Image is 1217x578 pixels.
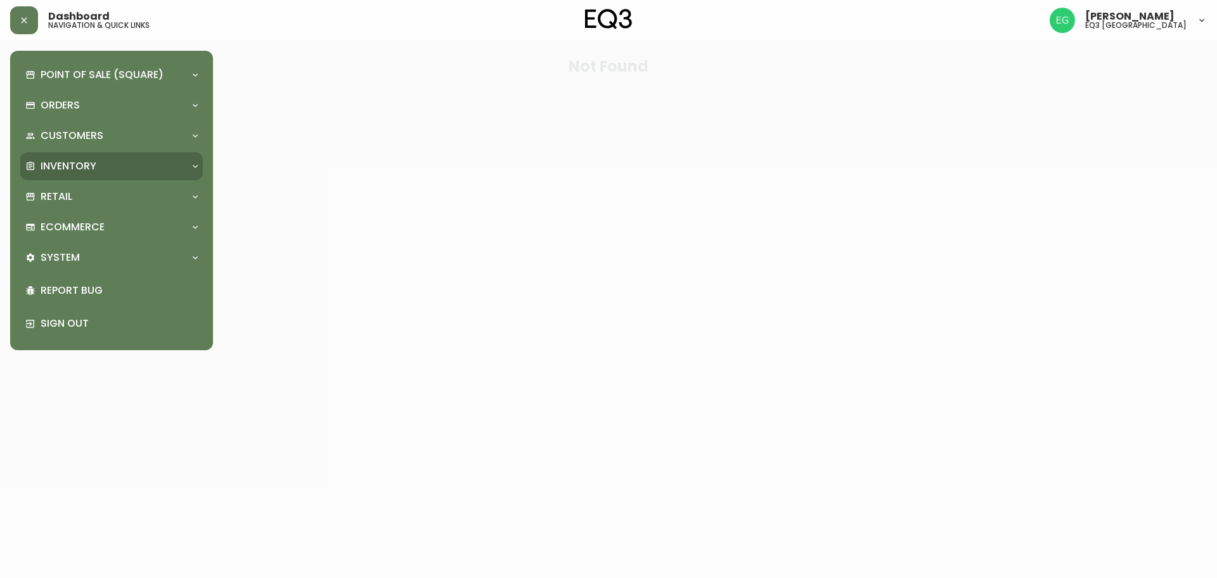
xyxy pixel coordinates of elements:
[20,274,203,307] div: Report Bug
[20,244,203,272] div: System
[48,22,150,29] h5: navigation & quick links
[20,91,203,119] div: Orders
[20,307,203,340] div: Sign Out
[41,317,198,331] p: Sign Out
[41,159,96,173] p: Inventory
[41,284,198,298] p: Report Bug
[1085,22,1187,29] h5: eq3 [GEOGRAPHIC_DATA]
[20,183,203,211] div: Retail
[20,213,203,241] div: Ecommerce
[20,61,203,89] div: Point of Sale (Square)
[48,11,110,22] span: Dashboard
[41,68,164,82] p: Point of Sale (Square)
[41,129,103,143] p: Customers
[41,98,80,112] p: Orders
[20,152,203,180] div: Inventory
[41,251,80,265] p: System
[41,220,105,234] p: Ecommerce
[20,122,203,150] div: Customers
[1050,8,1075,33] img: db11c1629862fe82d63d0774b1b54d2b
[1085,11,1175,22] span: [PERSON_NAME]
[585,9,632,29] img: logo
[41,190,72,204] p: Retail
